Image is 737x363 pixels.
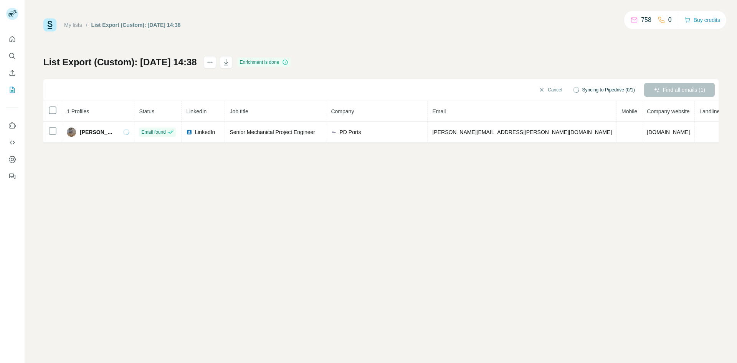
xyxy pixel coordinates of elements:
p: 758 [641,15,651,25]
span: Mobile [621,108,637,114]
button: Use Surfe on LinkedIn [6,119,18,133]
button: Search [6,49,18,63]
span: 1 Profiles [67,108,89,114]
span: [PERSON_NAME][EMAIL_ADDRESS][PERSON_NAME][DOMAIN_NAME] [432,129,612,135]
span: Landline [699,108,720,114]
span: LinkedIn [195,128,215,136]
button: Use Surfe API [6,136,18,149]
button: Dashboard [6,152,18,166]
img: Surfe Logo [43,18,56,31]
img: company-logo [331,129,337,135]
span: Senior Mechanical Project Engineer [230,129,315,135]
p: 0 [668,15,672,25]
button: Cancel [533,83,567,97]
button: Enrich CSV [6,66,18,80]
button: actions [204,56,216,68]
button: Buy credits [684,15,720,25]
button: Quick start [6,32,18,46]
button: My lists [6,83,18,97]
span: [DOMAIN_NAME] [647,129,690,135]
div: List Export (Custom): [DATE] 14:38 [91,21,181,29]
span: Email found [141,129,165,136]
span: LinkedIn [186,108,207,114]
span: Company website [647,108,689,114]
div: Enrichment is done [238,58,291,67]
span: Syncing to Pipedrive (0/1) [582,86,635,93]
span: Job title [230,108,248,114]
img: Avatar [67,128,76,137]
span: Status [139,108,154,114]
img: LinkedIn logo [186,129,192,135]
li: / [86,21,88,29]
h1: List Export (Custom): [DATE] 14:38 [43,56,197,68]
a: My lists [64,22,82,28]
span: Email [432,108,446,114]
span: PD Ports [339,128,361,136]
button: Feedback [6,169,18,183]
span: [PERSON_NAME] [80,128,116,136]
span: Company [331,108,354,114]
